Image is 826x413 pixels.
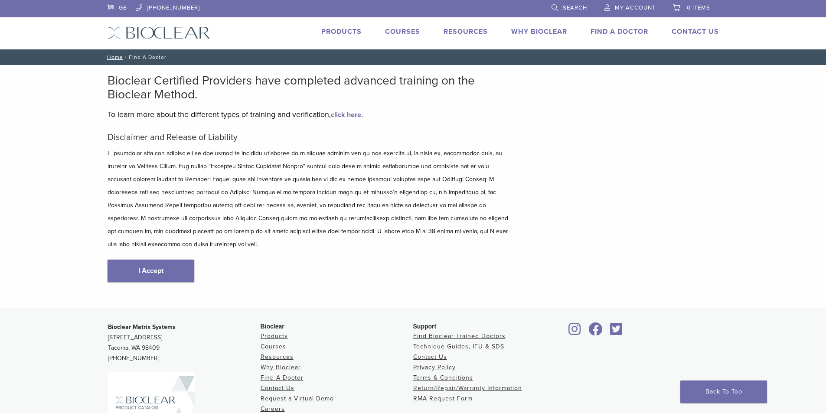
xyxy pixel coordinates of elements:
p: [STREET_ADDRESS] Tacoma, WA 98409 [PHONE_NUMBER] [108,322,261,364]
a: Find A Doctor [261,374,304,381]
a: Contact Us [413,353,447,361]
a: Contact Us [261,384,294,392]
span: Search [563,4,587,11]
a: RMA Request Form [413,395,473,402]
a: Terms & Conditions [413,374,473,381]
a: Bioclear [586,328,606,336]
a: Find Bioclear Trained Doctors [413,332,506,340]
img: Bioclear [108,26,210,39]
a: Courses [385,27,420,36]
strong: Bioclear Matrix Systems [108,323,176,331]
p: To learn more about the different types of training and verification, . [108,108,511,121]
a: Bioclear [607,328,626,336]
a: I Accept [108,260,194,282]
a: click here [331,111,361,119]
a: Resources [261,353,294,361]
span: Support [413,323,437,330]
span: Bioclear [261,323,284,330]
h5: Disclaimer and Release of Liability [108,132,511,143]
a: Bioclear [566,328,584,336]
a: Contact Us [672,27,719,36]
p: L ipsumdolor sita con adipisc eli se doeiusmod te Incididu utlaboree do m aliquae adminim ven qu ... [108,147,511,251]
h2: Bioclear Certified Providers have completed advanced training on the Bioclear Method. [108,74,511,101]
nav: Find A Doctor [101,49,725,65]
span: / [123,55,129,59]
span: 0 items [687,4,710,11]
a: Request a Virtual Demo [261,395,334,402]
span: My Account [615,4,656,11]
a: Careers [261,405,285,413]
a: Technique Guides, IFU & SDS [413,343,504,350]
a: Home [104,54,123,60]
a: Why Bioclear [261,364,301,371]
a: Privacy Policy [413,364,456,371]
a: Return/Repair/Warranty Information [413,384,522,392]
a: Find A Doctor [591,27,648,36]
a: Resources [444,27,488,36]
a: Products [321,27,362,36]
a: Back To Top [680,380,767,403]
a: Products [261,332,288,340]
a: Why Bioclear [511,27,567,36]
a: Courses [261,343,286,350]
